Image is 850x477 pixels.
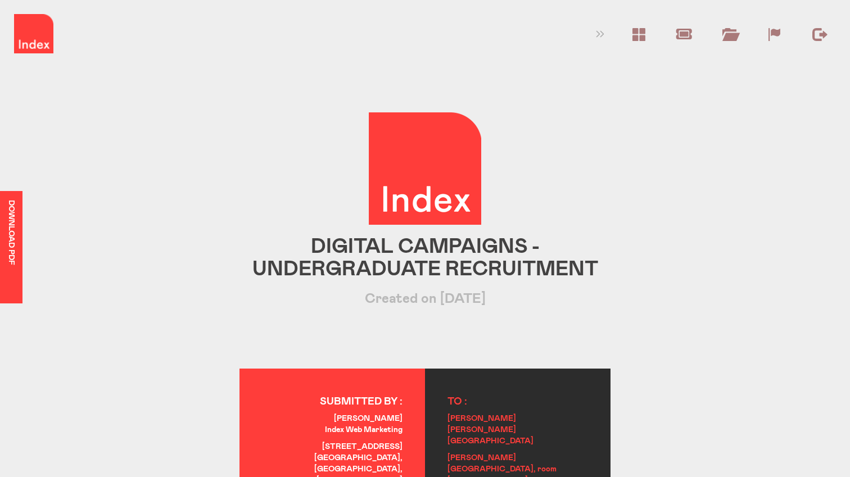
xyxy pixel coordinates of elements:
[262,397,403,408] h4: SUBMITTED BY :
[248,292,602,306] h3: Created on [DATE]
[248,236,602,280] h1: Digital Campaigns - Undergraduate Recruitment
[447,415,533,445] strong: [PERSON_NAME] [PERSON_NAME][GEOGRAPHIC_DATA]
[325,415,403,434] strong: [PERSON_NAME] Index Web Marketing
[14,14,53,53] img: iwm-logo-2018.png
[447,397,588,408] h4: TO :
